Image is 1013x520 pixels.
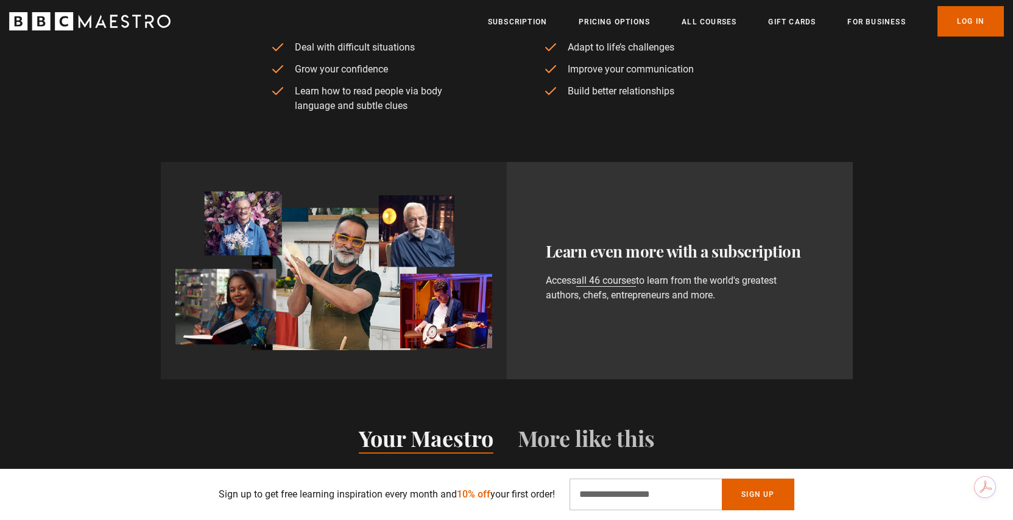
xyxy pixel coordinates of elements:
a: Gift Cards [768,16,816,28]
a: Subscription [488,16,547,28]
a: all 46 courses [576,275,636,287]
svg: BBC Maestro [9,12,171,30]
span: 10% off [457,488,490,500]
li: Adapt to life’s challenges [543,40,743,55]
li: Deal with difficult situations [270,40,470,55]
button: Your Maestro [359,428,493,454]
p: Access to learn from the world's greatest authors, chefs, entrepreneurs and more. [546,273,814,303]
a: Pricing Options [579,16,650,28]
button: Sign Up [722,479,794,510]
h3: Learn even more with a subscription [546,239,814,264]
a: All Courses [682,16,736,28]
li: Learn how to read people via body language and subtle clues [270,84,470,113]
li: Improve your communication [543,62,743,77]
li: Grow your confidence [270,62,470,77]
p: Sign up to get free learning inspiration every month and your first order! [219,487,555,502]
button: More like this [518,428,655,454]
li: Build better relationships [543,84,743,99]
a: For business [847,16,905,28]
nav: Primary [488,6,1004,37]
a: Log In [937,6,1004,37]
